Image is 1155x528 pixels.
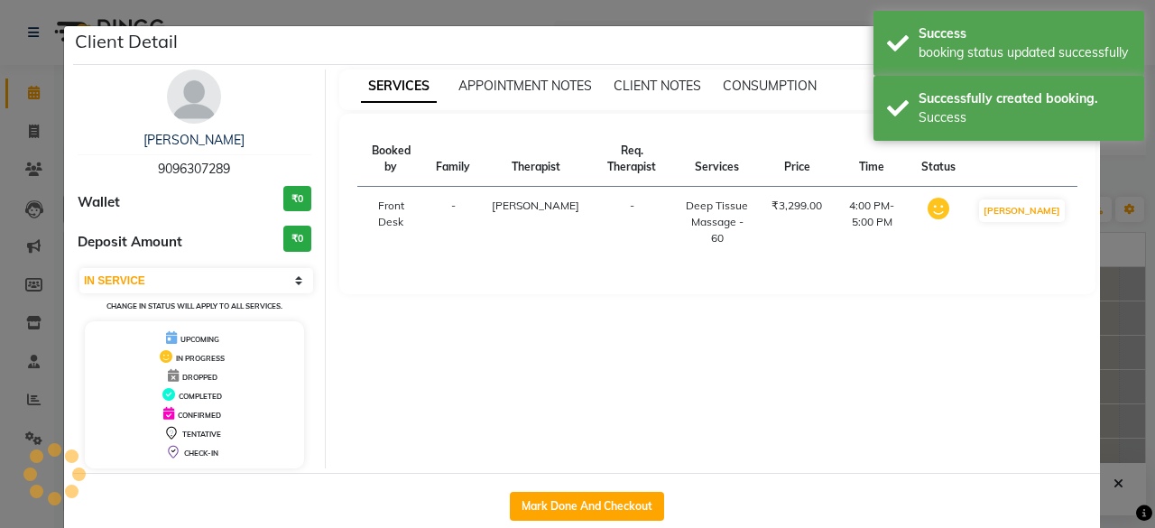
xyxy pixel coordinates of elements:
[833,187,910,258] td: 4:00 PM-5:00 PM
[458,78,592,94] span: APPOINTMENT NOTES
[510,492,664,521] button: Mark Done And Checkout
[492,199,579,212] span: [PERSON_NAME]
[176,354,225,363] span: IN PROGRESS
[425,187,481,258] td: -
[178,411,221,420] span: CONFIRMED
[919,108,1131,127] div: Success
[158,161,230,177] span: 9096307289
[919,89,1131,108] div: Successfully created booking.
[182,373,217,382] span: DROPPED
[361,70,437,103] span: SERVICES
[919,43,1131,62] div: booking status updated successfully
[182,430,221,439] span: TENTATIVE
[425,132,481,187] th: Family
[910,132,966,187] th: Status
[283,186,311,212] h3: ₹0
[979,199,1065,222] button: [PERSON_NAME]
[78,232,182,253] span: Deposit Amount
[357,187,426,258] td: Front Desk
[590,187,673,258] td: -
[772,198,822,214] div: ₹3,299.00
[78,192,120,213] span: Wallet
[673,132,761,187] th: Services
[75,28,178,55] h5: Client Detail
[184,449,218,458] span: CHECK-IN
[833,132,910,187] th: Time
[180,335,219,344] span: UPCOMING
[357,132,426,187] th: Booked by
[481,132,590,187] th: Therapist
[684,198,750,246] div: Deep Tissue Massage - 60
[179,392,222,401] span: COMPLETED
[106,301,282,310] small: Change in status will apply to all services.
[167,69,221,124] img: avatar
[143,132,245,148] a: [PERSON_NAME]
[590,132,673,187] th: Req. Therapist
[614,78,701,94] span: CLIENT NOTES
[761,132,833,187] th: Price
[283,226,311,252] h3: ₹0
[919,24,1131,43] div: Success
[723,78,817,94] span: CONSUMPTION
